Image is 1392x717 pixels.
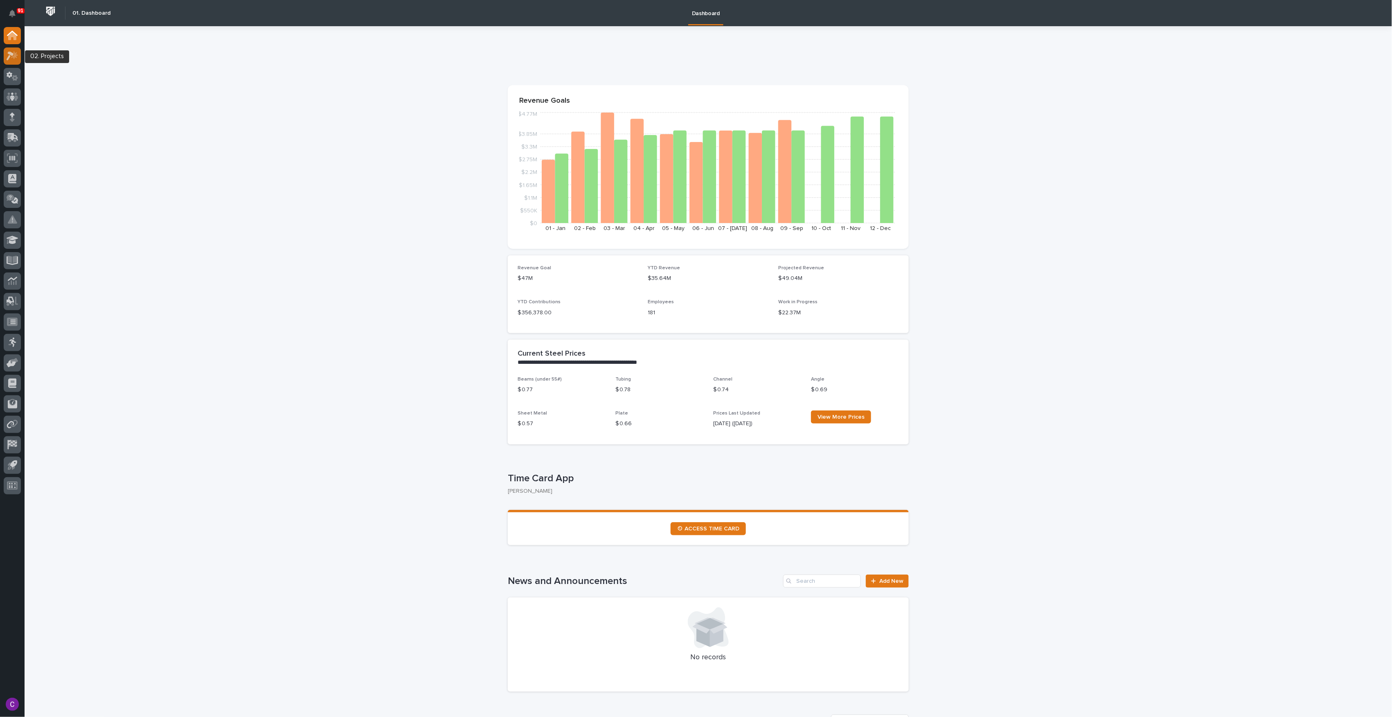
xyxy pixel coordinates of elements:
[615,377,631,382] span: Tubing
[518,386,606,394] p: $ 0.77
[692,225,714,231] text: 06 - Jun
[43,4,58,19] img: Workspace Logo
[521,169,537,175] tspan: $2.2M
[866,575,909,588] a: Add New
[508,575,780,587] h1: News and Announcements
[783,575,861,588] input: Search
[633,225,655,231] text: 04 - Apr
[677,526,739,532] span: ⏲ ACCESS TIME CARD
[713,386,801,394] p: $ 0.74
[841,225,861,231] text: 11 - Nov
[713,377,732,382] span: Channel
[530,221,537,226] tspan: $0
[615,411,628,416] span: Plate
[713,419,801,428] p: [DATE] ([DATE])
[778,266,824,271] span: Projected Revenue
[519,182,537,188] tspan: $1.65M
[518,131,537,137] tspan: $3.85M
[518,411,547,416] span: Sheet Metal
[751,225,773,231] text: 08 - Aug
[718,225,747,231] text: 07 - [DATE]
[518,309,638,317] p: $ 356,378.00
[518,157,537,162] tspan: $2.75M
[18,8,23,14] p: 91
[604,225,625,231] text: 03 - Mar
[713,411,760,416] span: Prices Last Updated
[811,225,831,231] text: 10 - Oct
[780,225,803,231] text: 09 - Sep
[518,349,586,358] h2: Current Steel Prices
[518,274,638,283] p: $47M
[545,225,565,231] text: 01 - Jan
[648,309,769,317] p: 181
[648,300,674,304] span: Employees
[518,377,562,382] span: Beams (under 55#)
[4,5,21,22] button: Notifications
[818,414,865,420] span: View More Prices
[574,225,596,231] text: 02 - Feb
[671,522,746,535] a: ⏲ ACCESS TIME CARD
[524,195,537,201] tspan: $1.1M
[648,274,769,283] p: $35.64M
[778,300,818,304] span: Work in Progress
[648,266,680,271] span: YTD Revenue
[10,10,21,23] div: Notifications91
[518,266,551,271] span: Revenue Goal
[811,377,824,382] span: Angle
[72,10,110,17] h2: 01. Dashboard
[508,488,902,495] p: [PERSON_NAME]
[811,386,899,394] p: $ 0.69
[778,274,899,283] p: $49.04M
[879,578,903,584] span: Add New
[519,97,897,106] p: Revenue Goals
[662,225,685,231] text: 05 - May
[518,111,537,117] tspan: $4.77M
[778,309,899,317] p: $22.37M
[508,473,905,485] p: Time Card App
[520,207,537,213] tspan: $550K
[811,410,871,424] a: View More Prices
[4,696,21,713] button: users-avatar
[870,225,891,231] text: 12 - Dec
[518,300,561,304] span: YTD Contributions
[615,386,703,394] p: $ 0.78
[518,419,606,428] p: $ 0.57
[615,419,703,428] p: $ 0.66
[518,653,899,662] p: No records
[521,144,537,150] tspan: $3.3M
